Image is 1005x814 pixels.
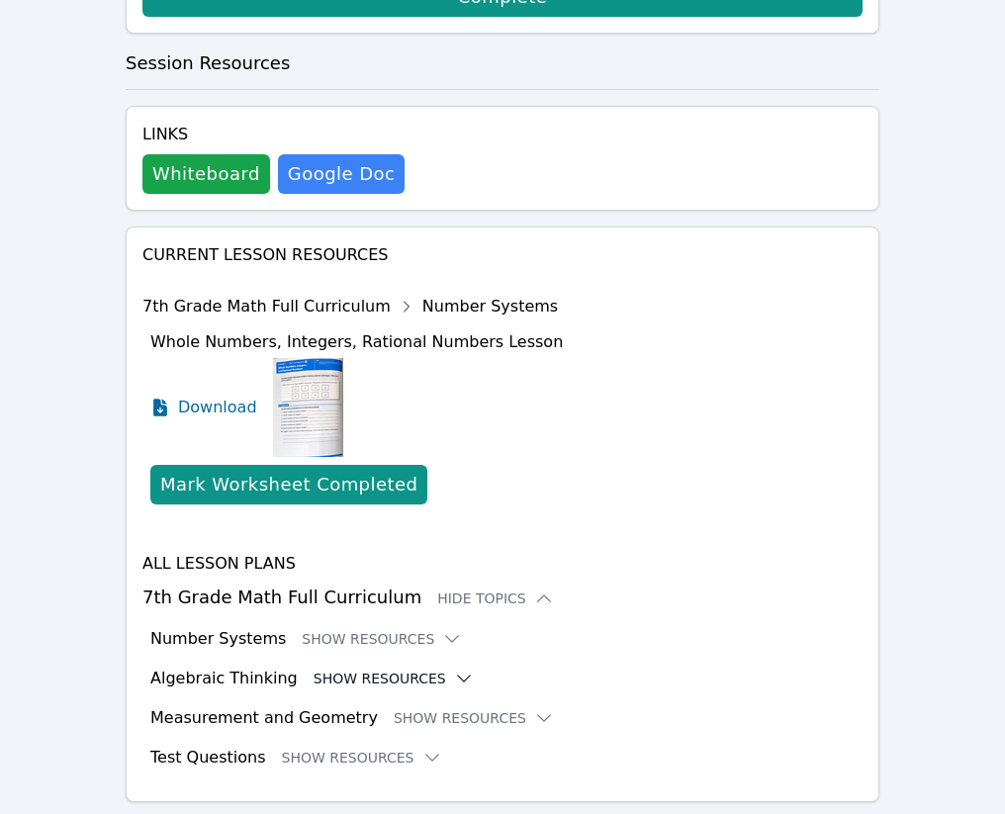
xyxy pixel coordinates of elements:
[150,358,257,457] a: Download
[142,123,405,146] h4: Links
[302,629,462,649] button: Show Resources
[278,154,405,194] a: Google Doc
[178,396,257,419] span: Download
[282,748,442,768] button: Show Resources
[126,49,879,77] h3: Session Resources
[150,332,563,351] span: Whole Numbers, Integers, Rational Numbers Lesson
[150,465,427,504] button: Mark Worksheet Completed
[437,588,554,608] button: Hide Topics
[150,627,286,651] h3: Number Systems
[314,669,474,688] button: Show Resources
[142,154,270,194] button: Whiteboard
[150,746,266,769] h3: Test Questions
[273,358,343,457] img: Whole Numbers, Integers, Rational Numbers Lesson
[142,584,863,611] h3: 7th Grade Math Full Curriculum
[142,291,563,322] div: 7th Grade Math Full Curriculum Number Systems
[150,667,298,690] h3: Algebraic Thinking
[160,471,417,498] div: Mark Worksheet Completed
[142,243,863,267] h4: Current Lesson Resources
[394,708,554,728] button: Show Resources
[150,706,378,730] h3: Measurement and Geometry
[142,552,863,576] h4: All Lesson Plans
